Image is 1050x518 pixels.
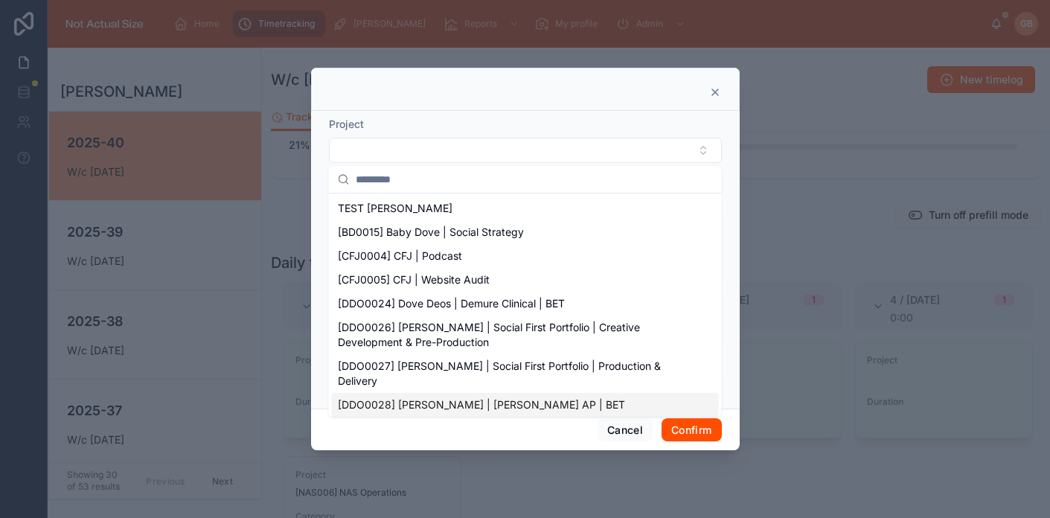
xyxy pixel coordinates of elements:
span: [CFJ0005] CFJ | Website Audit [338,272,490,287]
span: [DDO0024] Dove Deos | Demure Clinical | BET [338,296,565,311]
span: [DDO0028] [PERSON_NAME] | [PERSON_NAME] AP | BET [338,397,625,412]
div: Suggestions [329,194,722,417]
span: [CFJ0004] CFJ | Podcast [338,249,462,263]
span: TEST [PERSON_NAME] [338,201,452,216]
span: [DDO0027] [PERSON_NAME] | Social First Portfolio | Production & Delivery [338,359,695,388]
button: Select Button [329,138,722,163]
button: Cancel [598,418,653,442]
span: Project [329,118,364,130]
span: [BD0015] Baby Dove | Social Strategy [338,225,524,240]
span: [DDO0026] [PERSON_NAME] | Social First Portfolio | Creative Development & Pre-Production [338,320,695,350]
button: Confirm [662,418,721,442]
